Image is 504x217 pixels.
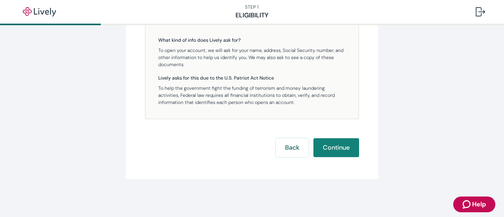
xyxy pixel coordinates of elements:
span: Help [472,200,486,209]
button: Zendesk support iconHelp [453,197,495,212]
p: To help the government fight the funding of terrorism and money laundering activities, Federal la... [158,85,346,106]
button: Continue [313,138,359,157]
img: Lively [17,7,61,17]
h5: Lively asks for this due to the U.S. Patriot Act Notice [158,74,346,82]
svg: Zendesk support icon [463,200,472,209]
button: Back [276,138,309,157]
h5: What kind of info does Lively ask for? [158,37,346,44]
button: Log out [469,2,491,21]
p: To open your account, we will ask for your name, address, Social Security number, and other infor... [158,47,346,68]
